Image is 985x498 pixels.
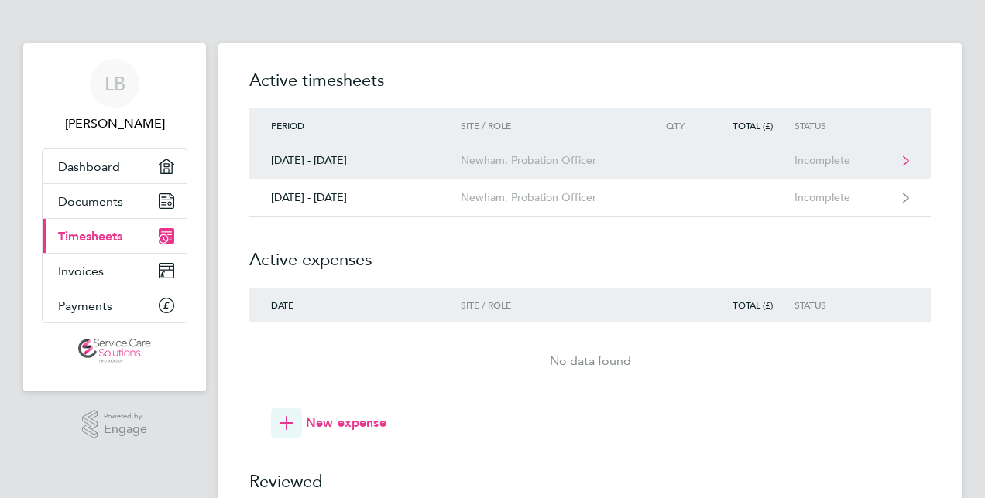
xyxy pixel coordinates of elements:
div: [DATE] - [DATE] [249,154,461,167]
div: [DATE] - [DATE] [249,191,461,204]
div: Status [795,299,890,310]
span: LB [105,73,125,94]
div: Newham, Probation Officer [461,191,638,204]
span: Period [271,119,304,131]
span: Documents [58,194,123,209]
div: Status [795,120,890,131]
h2: Active timesheets [249,68,931,108]
a: Dashboard [43,149,187,183]
a: Payments [43,288,187,322]
button: New expense [271,408,386,438]
a: [DATE] - [DATE]Newham, Probation OfficerIncomplete [249,179,931,217]
img: servicecare-logo-retina.png [78,339,151,363]
div: Qty [638,120,706,131]
span: Payments [58,298,112,313]
div: Site / Role [461,299,638,310]
span: Dashboard [58,159,120,174]
div: Incomplete [795,154,890,167]
a: Powered byEngage [82,410,148,439]
span: New expense [306,414,386,432]
a: LB[PERSON_NAME] [42,59,187,133]
div: Total (£) [706,299,795,310]
a: Timesheets [43,219,187,253]
span: Invoices [58,264,104,278]
div: No data found [249,352,931,370]
div: Site / Role [461,120,638,131]
span: Powered by [104,410,147,423]
a: [DATE] - [DATE]Newham, Probation OfficerIncomplete [249,142,931,179]
nav: Main navigation [23,43,206,391]
a: Invoices [43,254,187,288]
div: Incomplete [795,191,890,204]
h2: Active expenses [249,217,931,288]
div: Total (£) [706,120,795,131]
div: Newham, Probation Officer [461,154,638,167]
div: Date [249,299,461,310]
span: Engage [104,423,147,436]
span: Timesheets [58,229,122,244]
a: Documents [43,184,187,218]
a: Go to home page [42,339,187,363]
span: Laura Braithwaite [42,114,187,133]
